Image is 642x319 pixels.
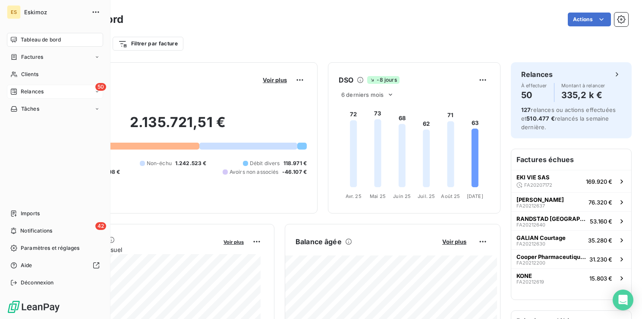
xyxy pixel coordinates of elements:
[95,222,106,230] span: 42
[516,203,545,208] span: FA20212637
[613,290,633,310] div: Open Intercom Messenger
[588,237,612,244] span: 35.280 €
[516,260,545,265] span: FA20212200
[467,193,483,199] tspan: [DATE]
[49,114,307,140] h2: 2.135.721,51 €
[147,159,172,167] span: Non-échu
[589,256,612,263] span: 31.230 €
[283,159,307,167] span: 118.971 €
[441,193,460,199] tspan: Août 25
[588,199,612,206] span: 76.320 €
[511,192,631,211] button: [PERSON_NAME]FA2021263776.320 €
[260,76,290,84] button: Voir plus
[95,83,106,91] span: 50
[521,69,553,80] h6: Relances
[521,106,616,131] span: relances ou actions effectuées et relancés la semaine dernière.
[516,272,532,279] span: KONE
[250,159,280,167] span: Débit divers
[21,279,54,287] span: Déconnexion
[440,238,469,246] button: Voir plus
[21,244,79,252] span: Paramètres et réglages
[21,262,32,269] span: Aide
[263,77,287,83] span: Voir plus
[49,245,217,254] span: Chiffre d'affaires mensuel
[221,238,246,246] button: Voir plus
[516,174,550,181] span: EKI VIE SAS
[346,193,362,199] tspan: Avr. 25
[223,239,244,245] span: Voir plus
[21,53,43,61] span: Factures
[7,258,103,272] a: Aide
[516,241,545,246] span: FA20212630
[21,88,44,96] span: Relances
[21,210,40,217] span: Imports
[339,75,353,85] h6: DSO
[282,168,307,176] span: -46.107 €
[341,91,384,98] span: 6 derniers mois
[511,249,631,268] button: Cooper Pharmaceutique FrançaiseFA2021220031.230 €
[586,178,612,185] span: 169.920 €
[516,222,545,227] span: FA20212640
[7,5,21,19] div: ES
[113,37,183,51] button: Filtrer par facture
[7,300,60,314] img: Logo LeanPay
[521,83,547,88] span: À effectuer
[175,159,207,167] span: 1.242.523 €
[393,193,411,199] tspan: Juin 25
[526,115,554,122] span: 510.477 €
[516,279,544,284] span: FA20212619
[516,234,566,241] span: GALIAN Courtage
[21,36,61,44] span: Tableau de bord
[511,211,631,230] button: RANDSTAD [GEOGRAPHIC_DATA]FA2021264053.160 €
[21,70,38,78] span: Clients
[21,105,39,113] span: Tâches
[524,182,552,188] span: FA20207172
[511,170,631,192] button: EKI VIE SASFA20207172169.920 €
[230,168,279,176] span: Avoirs non associés
[516,196,564,203] span: [PERSON_NAME]
[511,149,631,170] h6: Factures échues
[561,83,605,88] span: Montant à relancer
[516,253,586,260] span: Cooper Pharmaceutique Française
[511,268,631,287] button: KONEFA2021261915.803 €
[568,13,611,26] button: Actions
[418,193,435,199] tspan: Juil. 25
[20,227,52,235] span: Notifications
[521,106,531,113] span: 127
[24,9,86,16] span: Eskimoz
[516,215,586,222] span: RANDSTAD [GEOGRAPHIC_DATA]
[370,193,386,199] tspan: Mai 25
[521,88,547,102] h4: 50
[296,236,342,247] h6: Balance âgée
[561,88,605,102] h4: 335,2 k €
[367,76,399,84] span: -8 jours
[590,218,612,225] span: 53.160 €
[589,275,612,282] span: 15.803 €
[442,238,466,245] span: Voir plus
[511,230,631,249] button: GALIAN CourtageFA2021263035.280 €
